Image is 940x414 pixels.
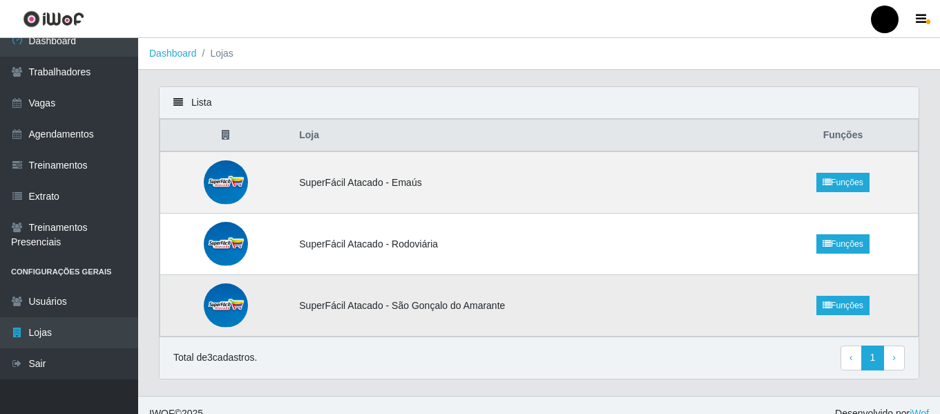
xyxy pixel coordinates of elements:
[160,87,919,119] div: Lista
[149,48,197,59] a: Dashboard
[204,283,248,328] img: SuperFácil Atacado - São Gonçalo do Amarante
[816,173,870,192] a: Funções
[841,346,862,370] a: Previous
[816,234,870,254] a: Funções
[291,120,768,152] th: Loja
[291,214,768,275] td: SuperFácil Atacado - Rodoviária
[816,296,870,315] a: Funções
[291,151,768,214] td: SuperFácil Atacado - Emaús
[883,346,905,370] a: Next
[173,350,257,365] p: Total de 3 cadastros.
[204,160,248,205] img: SuperFácil Atacado - Emaús
[892,352,896,363] span: ›
[23,10,84,28] img: CoreUI Logo
[768,120,919,152] th: Funções
[197,46,233,61] li: Lojas
[850,352,853,363] span: ‹
[204,222,248,266] img: SuperFácil Atacado - Rodoviária
[861,346,885,370] a: 1
[841,346,905,370] nav: pagination
[291,275,768,337] td: SuperFácil Atacado - São Gonçalo do Amarante
[138,38,940,70] nav: breadcrumb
